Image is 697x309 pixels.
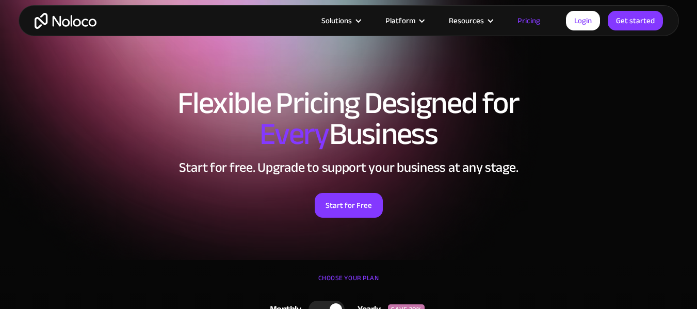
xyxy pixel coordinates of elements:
[29,270,669,296] div: CHOOSE YOUR PLAN
[449,14,484,27] div: Resources
[436,14,505,27] div: Resources
[29,160,669,175] h2: Start for free. Upgrade to support your business at any stage.
[385,14,415,27] div: Platform
[309,14,372,27] div: Solutions
[321,14,352,27] div: Solutions
[315,193,383,218] a: Start for Free
[35,13,96,29] a: home
[608,11,663,30] a: Get started
[372,14,436,27] div: Platform
[29,88,669,150] h1: Flexible Pricing Designed for Business
[260,105,329,163] span: Every
[505,14,553,27] a: Pricing
[566,11,600,30] a: Login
